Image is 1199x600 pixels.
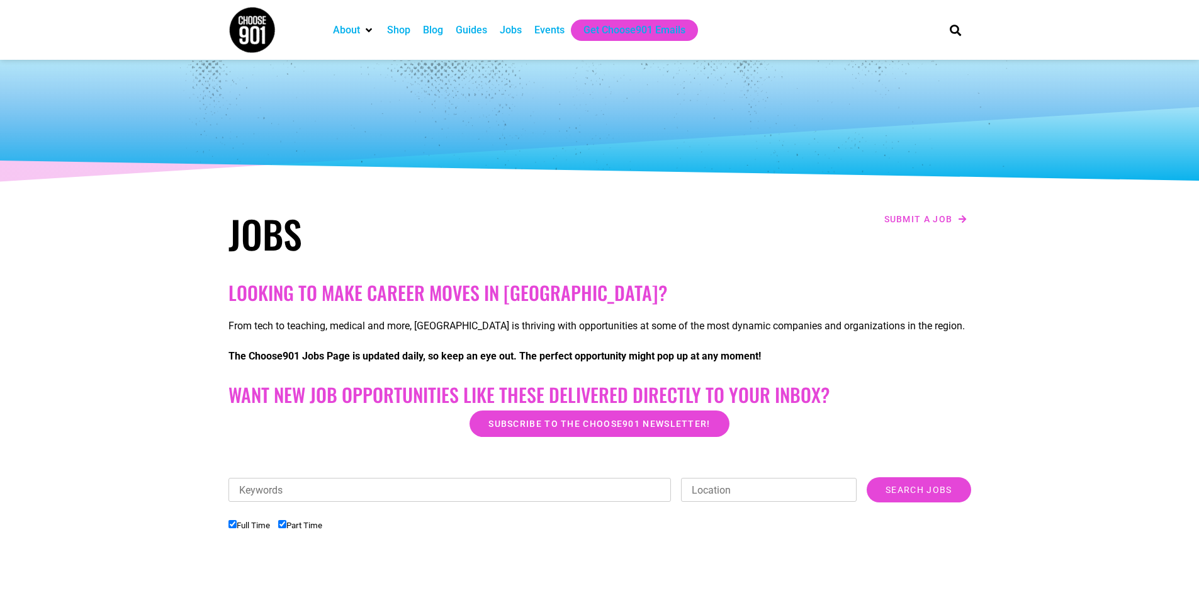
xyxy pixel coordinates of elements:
[423,23,443,38] a: Blog
[327,20,381,41] div: About
[387,23,410,38] a: Shop
[278,521,322,530] label: Part Time
[327,20,928,41] nav: Main nav
[228,281,971,304] h2: Looking to make career moves in [GEOGRAPHIC_DATA]?
[884,215,953,224] span: Submit a job
[470,410,729,437] a: Subscribe to the Choose901 newsletter!
[867,477,971,502] input: Search Jobs
[945,20,965,40] div: Search
[456,23,487,38] a: Guides
[228,350,761,362] strong: The Choose901 Jobs Page is updated daily, so keep an eye out. The perfect opportunity might pop u...
[228,211,594,256] h1: Jobs
[228,478,672,502] input: Keywords
[488,419,710,428] span: Subscribe to the Choose901 newsletter!
[500,23,522,38] a: Jobs
[228,319,971,334] p: From tech to teaching, medical and more, [GEOGRAPHIC_DATA] is thriving with opportunities at some...
[228,521,270,530] label: Full Time
[228,520,237,528] input: Full Time
[583,23,685,38] a: Get Choose901 Emails
[881,211,971,227] a: Submit a job
[681,478,857,502] input: Location
[333,23,360,38] a: About
[278,520,286,528] input: Part Time
[228,383,971,406] h2: Want New Job Opportunities like these Delivered Directly to your Inbox?
[534,23,565,38] a: Events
